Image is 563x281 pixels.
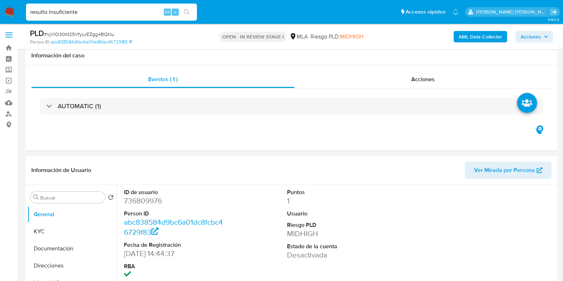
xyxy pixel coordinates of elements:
[219,32,287,42] p: OPEN - IN REVIEW STAGE I
[58,102,101,110] h3: AUTOMATIC (1)
[474,162,535,179] span: Ver Mirada por Persona
[287,210,389,218] dt: Usuario
[148,75,178,83] span: Eventos ( 1 )
[411,75,435,83] span: Acciones
[521,31,541,42] span: Acciones
[174,9,176,15] span: s
[453,9,459,15] a: Notificaciones
[476,9,548,15] p: mayra.pernia@mercadolibre.com
[26,7,197,17] input: Buscar usuario o caso...
[124,262,226,270] dt: RBA
[124,241,226,249] dt: Fecha de Registración
[44,31,114,38] span: # vjX1O30M25VfyLvEZgg4BQNu
[27,240,116,257] button: Documentación
[340,32,363,41] span: MIDHIGH
[124,249,226,259] dd: [DATE] 14:44:37
[27,257,116,274] button: Direcciones
[108,194,114,202] button: Volver al orden por defecto
[290,33,308,41] div: MLA
[311,33,363,41] span: Riesgo PLD:
[124,210,226,218] dt: Person ID
[465,162,552,179] button: Ver Mirada por Persona
[516,31,553,42] button: Acciones
[124,188,226,196] dt: ID de usuario
[124,196,226,206] dd: 736809976
[31,52,552,59] h1: Información del caso
[30,39,49,45] b: Person ID
[31,167,91,174] h1: Información de Usuario
[30,27,44,39] b: PLD
[287,229,389,239] dd: MIDHIGH
[287,188,389,196] dt: Puntos
[406,8,445,16] span: Accesos rápidos
[124,217,223,237] a: abc838584d9bc6a01dc8fcbc46729f83
[179,7,194,17] button: search-icon
[51,39,132,45] a: abc838584d9bc6a01dc8fcbc46729f83
[40,194,102,201] input: Buscar
[287,221,389,229] dt: Riesgo PLD
[287,196,389,206] dd: 1
[459,31,502,42] b: AML Data Collector
[27,206,116,223] button: General
[550,8,558,16] a: Salir
[287,243,389,250] dt: Estado de la cuenta
[454,31,507,42] button: AML Data Collector
[165,9,170,15] span: Alt
[40,98,543,114] div: AUTOMATIC (1)
[33,194,39,200] button: Buscar
[27,223,116,240] button: KYC
[287,250,389,260] dd: Desactivada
